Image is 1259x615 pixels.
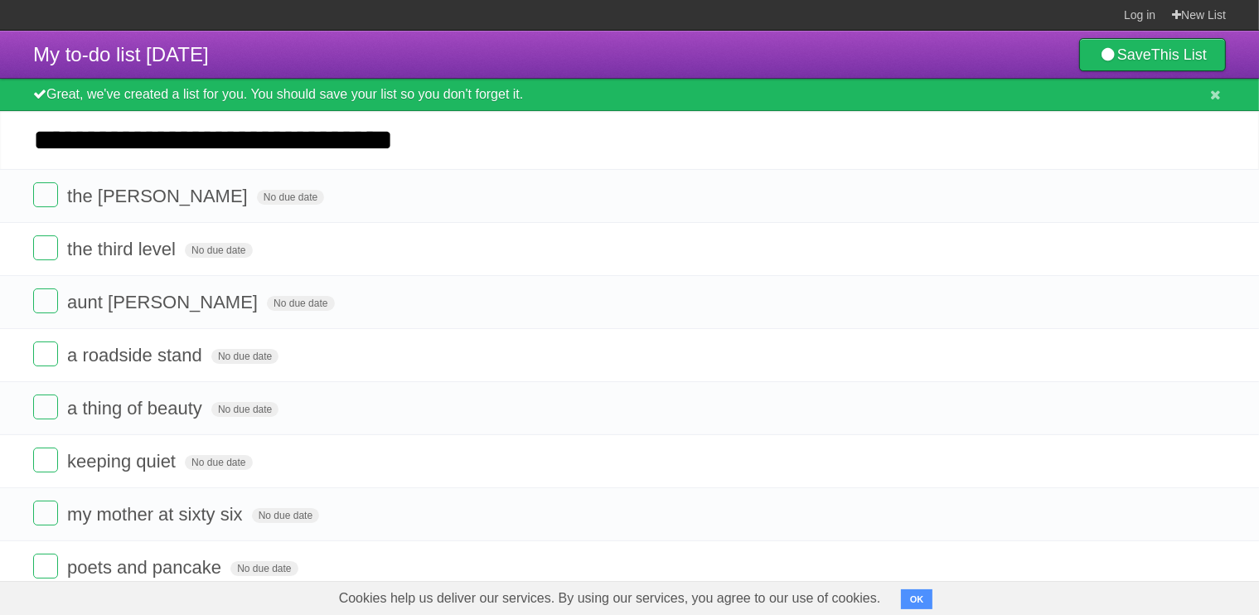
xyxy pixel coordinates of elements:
span: aunt [PERSON_NAME] [67,292,262,312]
span: my mother at sixty six [67,504,246,525]
span: poets and pancake [67,557,225,578]
label: Done [33,288,58,313]
b: This List [1151,46,1207,63]
span: No due date [211,402,278,417]
span: No due date [252,508,319,523]
label: Done [33,554,58,579]
span: the third level [67,239,180,259]
span: No due date [230,561,298,576]
span: No due date [185,243,252,258]
button: OK [901,589,933,609]
span: the [PERSON_NAME] [67,186,252,206]
label: Done [33,341,58,366]
a: SaveThis List [1079,38,1226,71]
span: No due date [267,296,334,311]
span: No due date [185,455,252,470]
label: Done [33,235,58,260]
span: No due date [211,349,278,364]
label: Done [33,448,58,472]
label: Done [33,182,58,207]
span: a roadside stand [67,345,206,366]
span: a thing of beauty [67,398,206,419]
span: keeping quiet [67,451,180,472]
span: My to-do list [DATE] [33,43,209,65]
span: No due date [257,190,324,205]
label: Done [33,395,58,419]
span: Cookies help us deliver our services. By using our services, you agree to our use of cookies. [322,582,898,615]
label: Done [33,501,58,525]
